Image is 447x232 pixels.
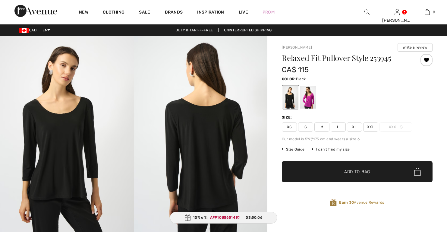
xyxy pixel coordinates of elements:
img: search the website [364,8,370,16]
a: 0 [412,8,442,16]
button: Add to Bag [282,161,433,182]
span: Color: [282,77,296,81]
div: I can't find my size [312,147,350,152]
div: Size: [282,115,293,120]
span: EN [42,28,50,32]
span: Inspiration [197,10,224,16]
span: XL [347,122,362,132]
span: L [331,122,346,132]
span: S [298,122,313,132]
img: Canadian Dollar [19,28,29,33]
img: Gift.svg [184,215,190,221]
img: ring-m.svg [400,126,403,129]
div: [PERSON_NAME] [382,17,412,24]
button: Write a review [398,43,433,52]
a: Brands [165,10,183,16]
span: 03:50:06 [246,215,262,220]
div: Cosmos [300,86,316,109]
span: M [314,122,329,132]
span: 0 [433,9,435,15]
div: Our model is 5'9"/175 cm and wears a size 6. [282,136,433,142]
span: Size Guide [282,147,304,152]
strong: Earn 30 [339,200,354,205]
span: Add to Bag [344,169,370,175]
img: Avenue Rewards [330,199,337,207]
span: Black [296,77,306,81]
a: Clothing [103,10,124,16]
div: 10% off: [170,212,277,224]
span: Avenue Rewards [339,200,384,205]
a: Sale [139,10,150,16]
a: New [79,10,88,16]
span: CAD [19,28,39,32]
a: Live [239,9,248,15]
h1: Relaxed Fit Pullover Style 253945 [282,54,408,62]
a: Sign In [395,9,400,15]
div: Black [283,86,298,109]
a: Prom [263,9,275,15]
img: My Bag [425,8,430,16]
span: XS [282,122,297,132]
img: My Info [395,8,400,16]
img: 1ère Avenue [14,5,57,17]
span: XXL [363,122,378,132]
img: Bag.svg [414,168,421,176]
span: XXXL [379,122,412,132]
span: CA$ 115 [282,65,309,74]
ins: AFP10B56514 [210,215,235,220]
a: [PERSON_NAME] [282,45,312,49]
